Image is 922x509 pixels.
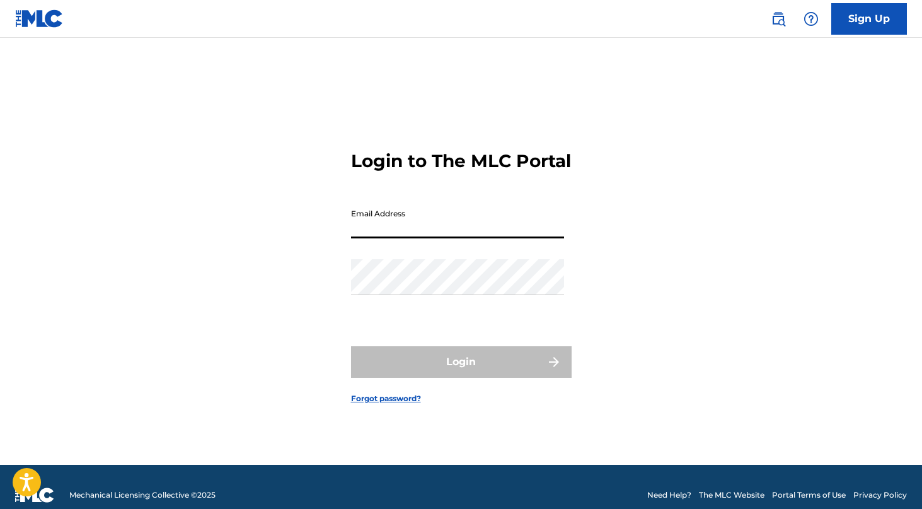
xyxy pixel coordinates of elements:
h3: Login to The MLC Portal [351,150,571,172]
a: Need Help? [647,489,691,501]
img: help [804,11,819,26]
a: Sign Up [831,3,907,35]
div: Help [798,6,824,32]
a: Portal Terms of Use [772,489,846,501]
a: The MLC Website [699,489,764,501]
img: search [771,11,786,26]
img: MLC Logo [15,9,64,28]
a: Public Search [766,6,791,32]
img: logo [15,488,54,503]
a: Forgot password? [351,393,421,404]
span: Mechanical Licensing Collective © 2025 [69,489,216,501]
iframe: Chat Widget [859,448,922,509]
a: Privacy Policy [853,489,907,501]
